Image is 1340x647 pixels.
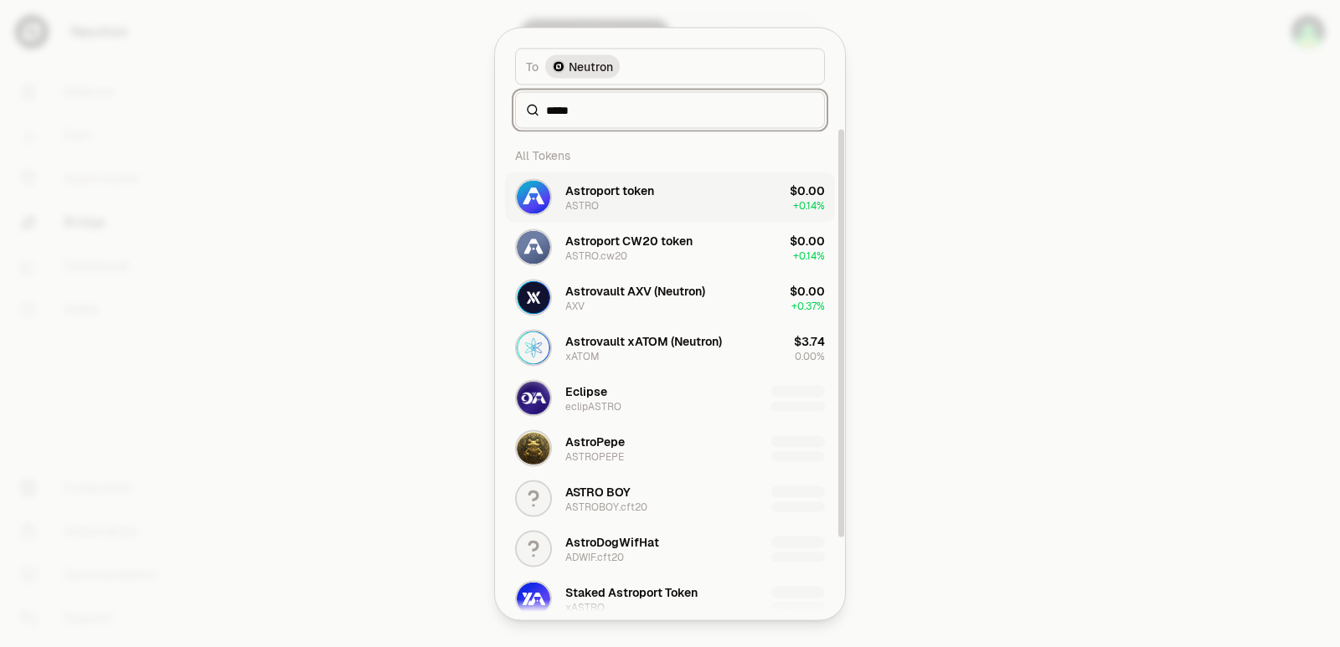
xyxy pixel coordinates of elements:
[505,423,835,473] button: ASTROPEPE LogoAstroPepeASTROPEPE
[517,230,550,264] img: ASTRO.cw20 Logo
[793,249,825,262] span: + 0.14%
[565,533,659,550] div: AstroDogWifHat
[565,433,625,449] div: AstroPepe
[517,331,550,364] img: xATOM Logo
[565,198,599,212] div: ASTRO
[565,182,654,198] div: Astroport token
[505,573,835,624] button: xASTRO LogoStaked Astroport TokenxASTRO
[505,172,835,222] button: ASTRO LogoAstroport tokenASTRO$0.00+0.14%
[565,483,631,500] div: ASTRO BOY
[565,383,607,399] div: Eclipse
[790,282,825,299] div: $0.00
[569,58,613,74] span: Neutron
[517,582,550,615] img: xASTRO Logo
[505,222,835,272] button: ASTRO.cw20 LogoAstroport CW20 tokenASTRO.cw20$0.00+0.14%
[565,232,693,249] div: Astroport CW20 token
[791,299,825,312] span: + 0.37%
[517,280,550,314] img: AXV Logo
[554,61,564,71] img: Neutron Logo
[505,138,835,172] div: All Tokens
[565,449,624,463] div: ASTROPEPE
[565,249,627,262] div: ASTRO.cw20
[565,500,647,513] div: ASTROBOY.cft20
[565,282,705,299] div: Astrovault AXV (Neutron)
[565,349,600,362] div: xATOM
[517,180,550,213] img: ASTRO Logo
[790,232,825,249] div: $0.00
[790,182,825,198] div: $0.00
[505,322,835,372] button: xATOM LogoAstrovault xATOM (Neutron)xATOM$3.740.00%
[505,272,835,322] button: AXV LogoAstrovault AXV (Neutron)AXV$0.00+0.37%
[795,349,825,362] span: 0.00%
[794,332,825,349] div: $3.74
[526,58,539,74] span: To
[517,431,550,465] img: ASTROPEPE Logo
[565,583,698,600] div: Staked Astroport Token
[505,372,835,423] button: eclipASTRO LogoEclipseeclipASTRO
[565,299,585,312] div: AXV
[565,550,624,563] div: ADWIF.cft20
[517,381,550,414] img: eclipASTRO Logo
[505,523,835,573] button: AstroDogWifHatADWIF.cft20
[565,399,621,413] div: eclipASTRO
[515,48,825,85] button: ToNeutron LogoNeutron
[565,332,722,349] div: Astrovault xATOM (Neutron)
[505,473,835,523] button: ASTRO BOYASTROBOY.cft20
[565,600,605,614] div: xASTRO
[793,198,825,212] span: + 0.14%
